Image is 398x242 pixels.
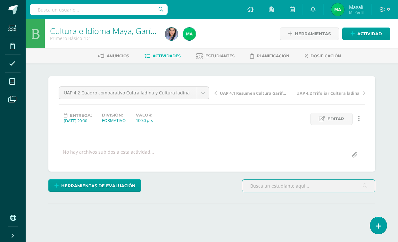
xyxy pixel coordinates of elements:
[59,87,209,99] a: UAP 4.2 Cuadro comparativo Cultra ladina y Cultura ladina
[107,53,129,58] span: Anuncios
[305,51,341,61] a: Dosificación
[50,26,157,35] h1: Cultura e Idioma Maya, Garífuna o Xinca
[63,149,154,161] div: No hay archivos subidos a esta actividad...
[153,53,181,58] span: Actividades
[196,51,235,61] a: Estudiantes
[357,28,382,40] span: Actividad
[295,28,331,40] span: Herramientas
[205,53,235,58] span: Estudiantes
[102,117,126,123] div: FORMATIVO
[342,28,390,40] a: Actividad
[64,118,92,124] div: [DATE] 20:00
[64,87,192,99] span: UAP 4.2 Cuadro comparativo Cultra ladina y Cultura ladina
[331,3,344,16] img: 05f3b83f3a33b31b9838db5ae9964073.png
[145,51,181,61] a: Actividades
[349,10,364,15] span: Mi Perfil
[48,179,141,192] a: Herramientas de evaluación
[250,51,289,61] a: Planificación
[280,28,339,40] a: Herramientas
[214,90,290,96] a: UAP 4.1 Resumen Cultura Garífuna
[98,51,129,61] a: Anuncios
[50,25,195,36] a: Cultura e Idioma Maya, Garífuna o Xinca
[30,4,168,15] input: Busca un usuario...
[70,113,92,118] span: Entrega:
[136,117,153,123] div: 100.0 pts
[349,4,364,10] span: Magali
[50,35,157,41] div: Primero Básico 'D'
[183,28,196,40] img: 05f3b83f3a33b31b9838db5ae9964073.png
[257,53,289,58] span: Planificación
[296,90,360,96] span: UAP 4.2 Trifoliar Cultura ladina
[242,180,375,192] input: Busca un estudiante aquí...
[311,53,341,58] span: Dosificación
[328,113,344,125] span: Editar
[102,113,126,117] label: División:
[220,90,288,96] span: UAP 4.1 Resumen Cultura Garífuna
[290,90,365,96] a: UAP 4.2 Trifoliar Cultura ladina
[61,180,136,192] span: Herramientas de evaluación
[136,113,153,117] label: Valor:
[165,28,178,40] img: 6baaf9f0fcaaac16c81f6c0ecc16155a.png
